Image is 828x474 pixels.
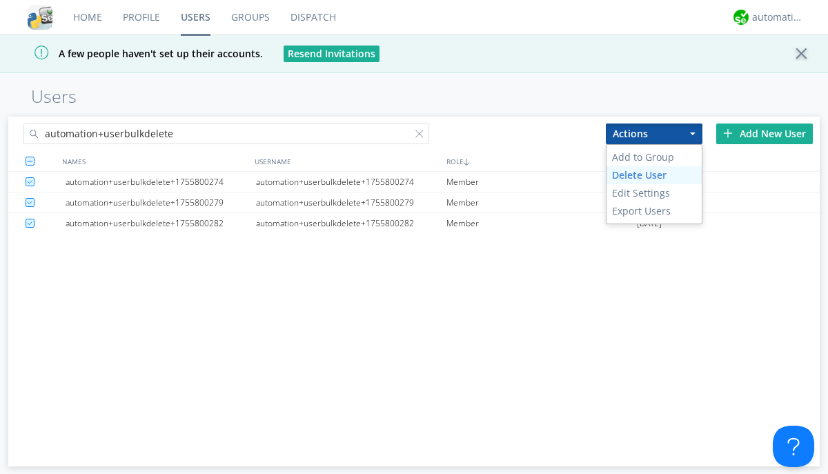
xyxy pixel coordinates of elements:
[716,124,813,144] div: Add New User
[723,128,733,138] img: plus.svg
[443,151,635,171] div: ROLE
[752,10,804,24] div: automation+atlas
[446,172,637,192] div: Member
[284,46,379,62] button: Resend Invitations
[773,426,814,467] iframe: Toggle Customer Support
[607,202,702,220] a: Export Users
[59,151,251,171] div: NAMES
[10,47,263,60] span: A few people haven't set up their accounts.
[251,151,444,171] div: USERNAME
[8,213,820,234] a: automation+userbulkdelete+1755800282automation+userbulkdelete+1755800282Member[DATE]
[256,172,446,192] div: automation+userbulkdelete+1755800274
[256,192,446,213] div: automation+userbulkdelete+1755800279
[8,172,820,192] a: automation+userbulkdelete+1755800274automation+userbulkdelete+1755800274Member[DATE]
[8,192,820,213] a: automation+userbulkdelete+1755800279automation+userbulkdelete+1755800279Member[DATE]
[23,124,429,144] input: Search users
[733,10,749,25] img: d2d01cd9b4174d08988066c6d424eccd
[66,213,256,234] div: automation+userbulkdelete+1755800282
[607,166,702,184] a: Delete User
[635,151,828,171] div: JOINED
[446,192,637,213] div: Member
[446,213,637,234] div: Member
[28,5,52,30] img: cddb5a64eb264b2086981ab96f4c1ba7
[607,184,702,202] a: Edit Settings
[256,213,446,234] div: automation+userbulkdelete+1755800282
[606,144,702,224] ul: Actions
[66,192,256,213] div: automation+userbulkdelete+1755800279
[66,172,256,192] div: automation+userbulkdelete+1755800274
[607,148,702,166] a: Add to Group
[606,124,702,144] button: Actions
